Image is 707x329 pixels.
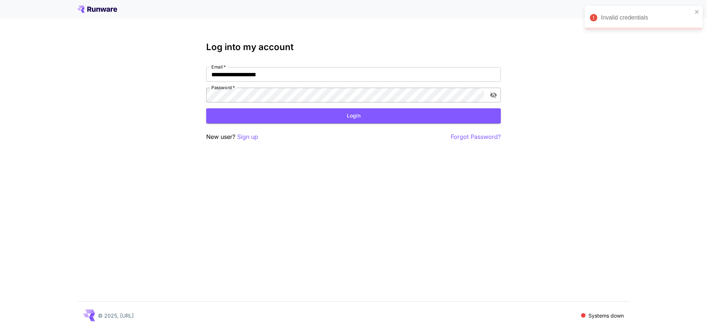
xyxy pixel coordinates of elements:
[601,13,692,22] div: Invalid credentials
[206,132,258,141] p: New user?
[694,9,700,15] button: close
[206,42,501,52] h3: Log into my account
[588,312,624,319] p: Systems down
[237,132,258,141] button: Sign up
[487,88,500,102] button: toggle password visibility
[98,312,134,319] p: © 2025, [URL]
[451,132,501,141] button: Forgot Password?
[211,84,235,91] label: Password
[211,64,226,70] label: Email
[206,108,501,123] button: Login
